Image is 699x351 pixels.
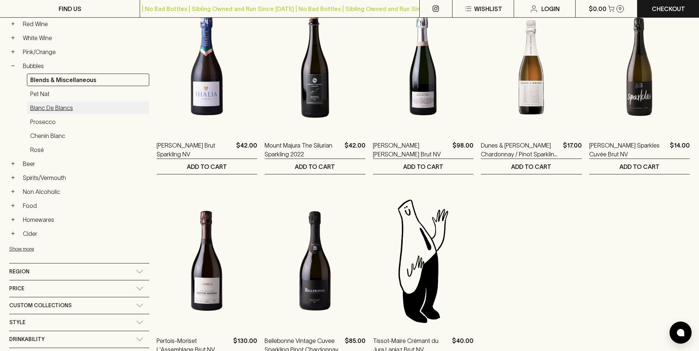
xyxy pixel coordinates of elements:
[9,216,17,223] button: +
[670,141,690,159] p: $14.00
[20,185,149,198] a: Non Alcoholic
[589,1,690,130] img: Georgie Orbach Sparkles Cuvée Brut NV
[9,241,106,256] button: Show more
[9,48,17,56] button: +
[9,314,149,331] div: Style
[9,230,17,237] button: +
[589,159,690,174] button: ADD TO CART
[265,159,365,174] button: ADD TO CART
[157,196,257,325] img: Pertois-Moriset L'Assemblage Brut NV
[373,159,473,174] button: ADD TO CART
[373,141,450,159] a: [PERSON_NAME] [PERSON_NAME] Brut NV
[20,60,149,72] a: Bubbles
[373,1,473,130] img: Jean Michel Carte Blanche Brut NV
[589,141,667,159] a: [PERSON_NAME] Sparkles Cuvée Brut NV
[9,34,17,42] button: +
[27,116,149,128] a: Prosecco
[9,20,17,28] button: +
[9,280,149,297] div: Price
[481,141,560,159] a: Dunes & [PERSON_NAME] Chardonnay / Pinot Sparkling NV
[9,188,17,195] button: +
[403,162,443,171] p: ADD TO CART
[20,157,149,170] a: Beer
[20,32,149,44] a: White Wine
[9,318,25,327] span: Style
[619,7,622,11] p: 0
[9,301,71,310] span: Custom Collections
[265,141,341,159] a: Mount Majura The Silurian Sparkling 2022
[27,88,149,100] a: Pet Nat
[589,4,607,13] p: $0.00
[157,159,257,174] button: ADD TO CART
[9,297,149,314] div: Custom Collections
[27,74,149,86] a: Blends & Miscellaneous
[9,267,29,276] span: Region
[187,162,227,171] p: ADD TO CART
[9,62,17,70] button: −
[652,4,685,13] p: Checkout
[373,196,473,325] img: Blackhearts & Sparrows Man
[236,141,257,159] p: $42.00
[9,284,24,293] span: Price
[511,162,551,171] p: ADD TO CART
[9,160,17,167] button: +
[20,46,149,58] a: Pink/Orange
[474,4,502,13] p: Wishlist
[9,174,17,181] button: +
[9,335,45,344] span: Drinkability
[20,18,149,30] a: Red Wine
[157,1,257,130] img: Thalia Brut Sparkling NV
[9,263,149,280] div: Region
[27,130,149,142] a: Chenin Blanc
[27,143,149,156] a: Rosé
[265,1,365,130] img: Mount Majura The Silurian Sparkling 2022
[677,329,684,336] img: bubble-icon
[481,1,581,130] img: Dunes & Greene Chardonnay / Pinot Sparkling NV
[59,4,81,13] p: FIND US
[619,162,660,171] p: ADD TO CART
[541,4,560,13] p: Login
[481,159,581,174] button: ADD TO CART
[9,331,149,348] div: Drinkability
[9,202,17,209] button: +
[20,171,149,184] a: Spirits/Vermouth
[20,227,149,240] a: Cider
[265,196,365,325] img: Bellebonne Vintage Cuvee Sparkling Pinot Chardonnay 2021
[345,141,366,159] p: $42.00
[157,141,233,159] a: [PERSON_NAME] Brut Sparkling NV
[563,141,582,159] p: $17.00
[295,162,335,171] p: ADD TO CART
[20,213,149,226] a: Homewares
[20,199,149,212] a: Food
[27,102,149,114] a: Blanc de Blancs
[452,141,473,159] p: $98.00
